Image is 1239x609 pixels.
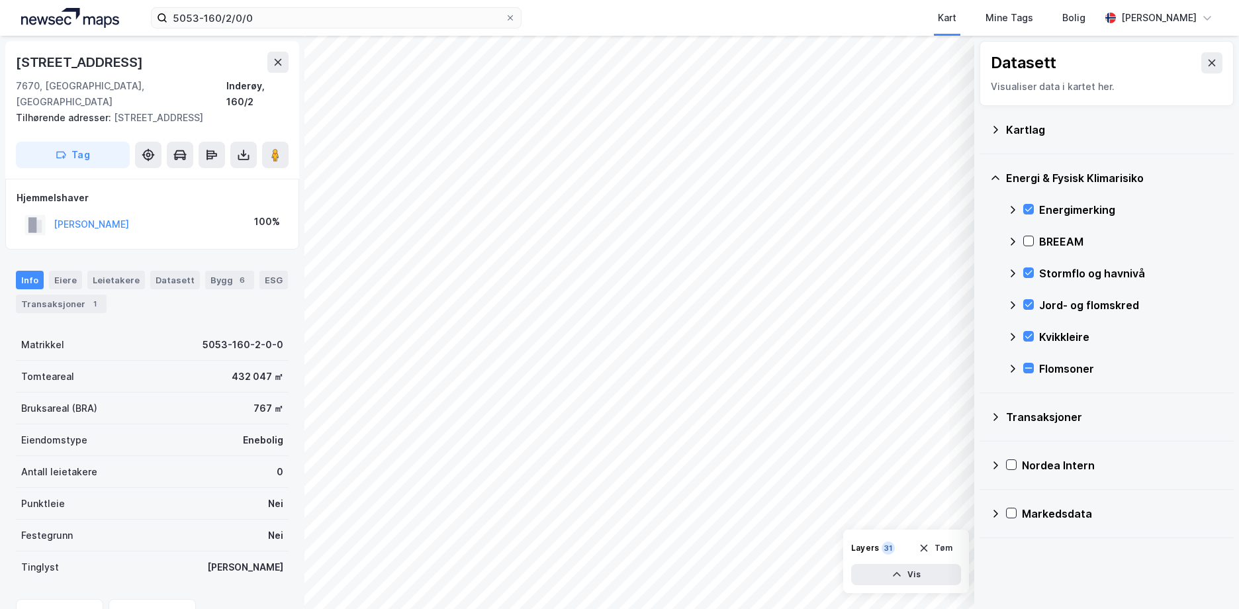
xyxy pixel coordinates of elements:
div: Energimerking [1039,202,1223,218]
div: [STREET_ADDRESS] [16,52,146,73]
div: Mine Tags [986,10,1033,26]
img: logo.a4113a55bc3d86da70a041830d287a7e.svg [21,8,119,28]
div: Nei [268,528,283,543]
div: Eiendomstype [21,432,87,448]
div: ESG [259,271,288,289]
div: Hjemmelshaver [17,190,288,206]
button: Vis [851,564,961,585]
div: Kvikkleire [1039,329,1223,345]
iframe: Chat Widget [1173,545,1239,609]
div: Enebolig [243,432,283,448]
div: Leietakere [87,271,145,289]
div: Transaksjoner [1006,409,1223,425]
div: Antall leietakere [21,464,97,480]
div: Info [16,271,44,289]
div: 5053-160-2-0-0 [203,337,283,353]
div: BREEAM [1039,234,1223,250]
div: [STREET_ADDRESS] [16,110,278,126]
div: Datasett [991,52,1056,73]
div: 0 [277,464,283,480]
div: Matrikkel [21,337,64,353]
div: Bruksareal (BRA) [21,400,97,416]
button: Tøm [910,538,961,559]
div: Tomteareal [21,369,74,385]
div: 432 047 ㎡ [232,369,283,385]
div: Energi & Fysisk Klimarisiko [1006,170,1223,186]
div: [PERSON_NAME] [207,559,283,575]
div: Bygg [205,271,254,289]
div: Markedsdata [1022,506,1223,522]
div: Flomsoner [1039,361,1223,377]
div: Inderøy, 160/2 [226,78,289,110]
div: 767 ㎡ [253,400,283,416]
div: Nordea Intern [1022,457,1223,473]
div: Stormflo og havnivå [1039,265,1223,281]
div: 1 [88,297,101,310]
div: Tinglyst [21,559,59,575]
div: Eiere [49,271,82,289]
div: Layers [851,543,879,553]
div: [PERSON_NAME] [1121,10,1197,26]
span: Tilhørende adresser: [16,112,114,123]
div: 31 [882,541,895,555]
div: Datasett [150,271,200,289]
div: Visualiser data i kartet her. [991,79,1222,95]
input: Søk på adresse, matrikkel, gårdeiere, leietakere eller personer [167,8,505,28]
div: Jord- og flomskred [1039,297,1223,313]
button: Tag [16,142,130,168]
div: Kart [938,10,956,26]
div: Kartlag [1006,122,1223,138]
div: 100% [254,214,280,230]
div: Bolig [1062,10,1085,26]
div: Punktleie [21,496,65,512]
div: Festegrunn [21,528,73,543]
div: Transaksjoner [16,295,107,313]
div: 6 [236,273,249,287]
div: Nei [268,496,283,512]
div: 7670, [GEOGRAPHIC_DATA], [GEOGRAPHIC_DATA] [16,78,226,110]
